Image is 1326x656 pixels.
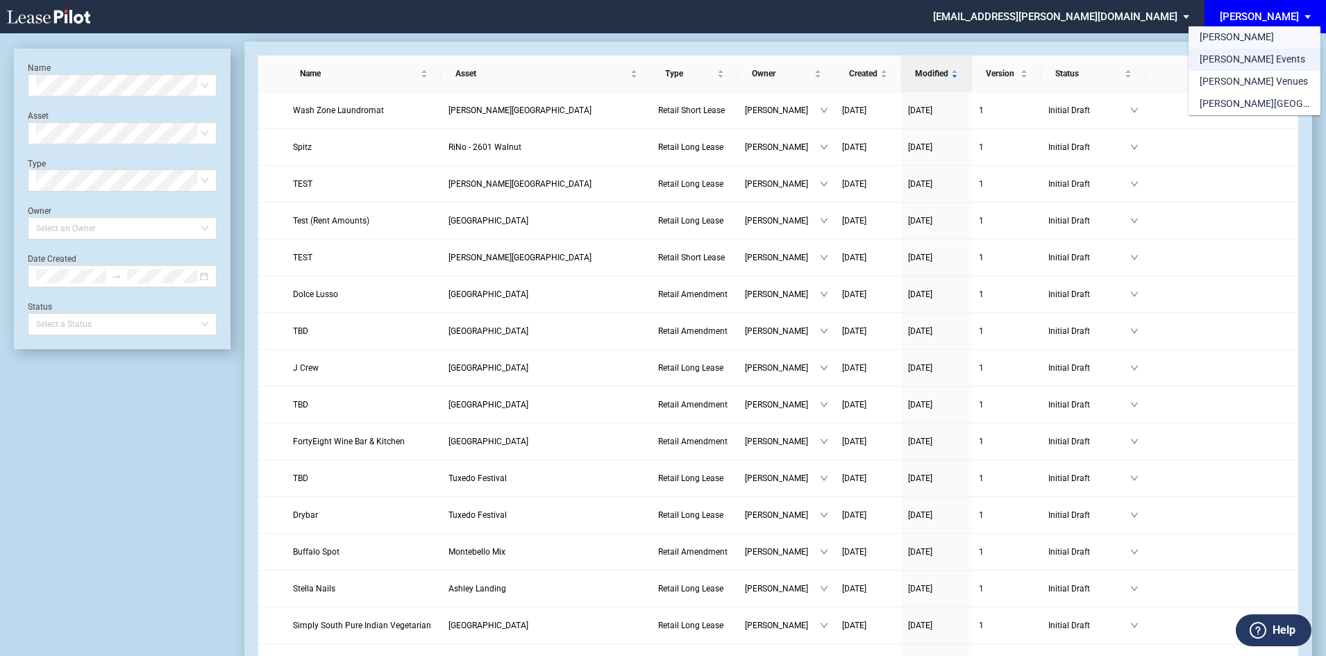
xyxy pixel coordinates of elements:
[1236,614,1311,646] button: Help
[1200,75,1308,89] div: [PERSON_NAME] Venues
[1200,31,1274,44] div: [PERSON_NAME]
[1200,97,1309,111] div: [PERSON_NAME][GEOGRAPHIC_DATA] Consents
[1200,53,1305,67] div: [PERSON_NAME] Events
[1273,621,1295,639] label: Help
